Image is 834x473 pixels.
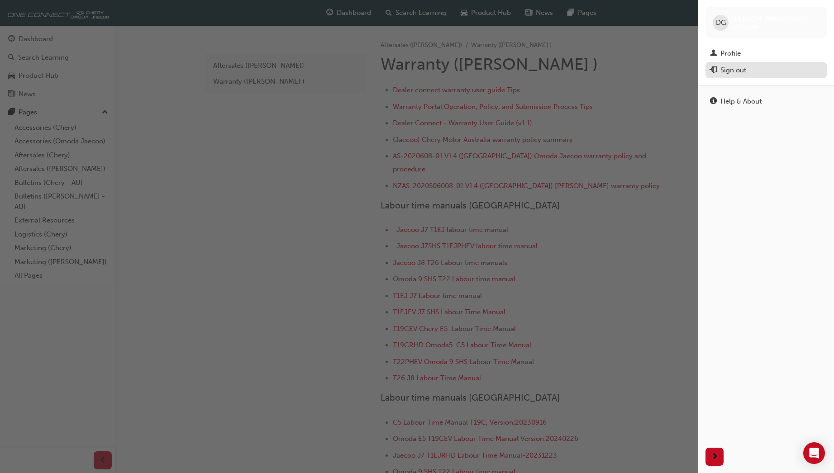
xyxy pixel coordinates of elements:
span: exit-icon [710,66,717,75]
span: next-icon [711,451,718,463]
span: [PERSON_NAME] Green [732,14,807,23]
div: Open Intercom Messenger [803,442,825,464]
button: Sign out [705,62,827,79]
span: DG [716,18,726,28]
span: chau1146 [732,23,758,31]
div: Sign out [720,65,746,76]
span: info-icon [710,98,717,106]
div: Profile [720,48,741,59]
a: Profile [705,45,827,62]
div: Help & About [720,96,762,107]
a: Help & About [705,93,827,110]
span: man-icon [710,50,717,58]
